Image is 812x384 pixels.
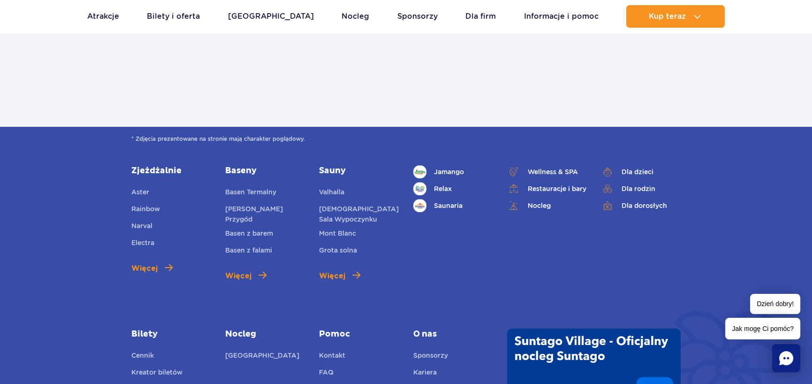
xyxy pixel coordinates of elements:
a: Zjeżdżalnie [131,165,211,177]
a: Aster [131,187,149,200]
span: Aster [131,188,149,196]
a: Kreator biletów [131,367,182,380]
a: Basen Termalny [225,187,276,200]
span: Jak mogę Ci pomóc? [725,318,800,339]
a: FAQ [319,367,334,380]
a: Wellness & SPA [507,165,587,178]
span: Valhalla [319,188,344,196]
span: Dzień dobry! [750,294,800,314]
span: Więcej [225,270,251,282]
a: Atrakcje [87,5,119,28]
a: Bilety [131,329,211,340]
a: Pomoc [319,329,399,340]
a: Więcej [225,270,266,282]
a: Narval [131,221,152,234]
a: Sponsorzy [413,350,448,363]
span: * Zdjęcia prezentowane na stronie mają charakter poglądowy. [131,134,681,144]
a: Dla dzieci [601,165,681,178]
span: Narval [131,222,152,230]
a: Valhalla [319,187,344,200]
a: Dla firm [465,5,496,28]
a: Basen z falami [225,245,272,258]
button: Kup teraz [626,5,725,28]
span: O nas [413,329,493,340]
a: Grota solna [319,245,357,258]
span: Rainbow [131,205,160,213]
span: Jamango [434,167,464,177]
a: Relax [413,182,493,195]
a: Nocleg [225,329,305,340]
a: Informacje i pomoc [524,5,599,28]
a: [GEOGRAPHIC_DATA] [225,350,299,363]
a: Restauracje i bary [507,182,587,195]
a: Mont Blanc [319,228,356,241]
a: Nocleg [341,5,369,28]
span: Wellness & SPA [528,167,578,177]
a: [DEMOGRAPHIC_DATA] Sala Wypoczynku [319,204,399,224]
span: Mont Blanc [319,230,356,237]
a: Saunaria [413,199,493,212]
a: Więcej [319,270,360,282]
a: Kariera [413,367,437,380]
a: Rainbow [131,204,160,217]
a: Kontakt [319,350,345,363]
a: Dla dorosłych [601,199,681,212]
a: Sponsorzy [397,5,438,28]
span: Więcej [319,270,345,282]
a: Baseny [225,165,305,177]
a: Więcej [131,263,173,274]
a: [PERSON_NAME] Przygód [225,204,305,224]
a: Nocleg [507,199,587,212]
div: Chat [772,344,800,372]
a: Bilety i oferta [147,5,200,28]
a: Jamango [413,165,493,178]
span: Więcej [131,263,158,274]
a: Electra [131,238,154,251]
a: Dla rodzin [601,182,681,195]
a: Basen z barem [225,228,273,241]
span: Kup teraz [649,12,686,21]
a: Cennik [131,350,154,363]
a: Sauny [319,165,399,177]
a: [GEOGRAPHIC_DATA] [228,5,314,28]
